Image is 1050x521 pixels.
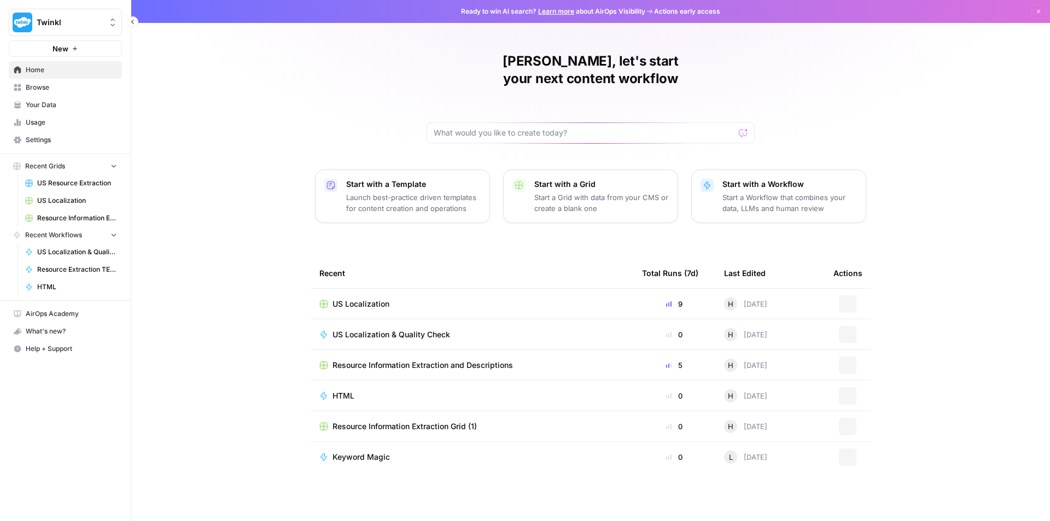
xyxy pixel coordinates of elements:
[319,390,625,401] a: HTML
[729,452,733,463] span: L
[20,261,122,278] a: Resource Extraction TEST
[724,258,766,288] div: Last Edited
[728,360,733,371] span: H
[37,17,103,28] span: Twinkl
[728,329,733,340] span: H
[26,100,117,110] span: Your Data
[20,209,122,227] a: Resource Information Extraction and Descriptions
[319,452,625,463] a: Keyword Magic
[9,323,121,339] div: What's new?
[654,7,720,16] span: Actions early access
[26,344,117,354] span: Help + Support
[332,452,390,463] span: Keyword Magic
[9,114,122,131] a: Usage
[26,309,117,319] span: AirOps Academy
[9,227,122,243] button: Recent Workflows
[332,360,513,371] span: Resource Information Extraction and Descriptions
[642,360,707,371] div: 5
[13,13,32,32] img: Twinkl Logo
[20,192,122,209] a: US Localization
[724,328,767,341] div: [DATE]
[724,389,767,402] div: [DATE]
[642,421,707,432] div: 0
[642,390,707,401] div: 0
[20,174,122,192] a: US Resource Extraction
[9,79,122,96] a: Browse
[9,9,122,36] button: Workspace: Twinkl
[691,169,866,223] button: Start with a WorkflowStart a Workflow that combines your data, LLMs and human review
[538,7,574,15] a: Learn more
[25,161,65,171] span: Recent Grids
[534,179,669,190] p: Start with a Grid
[724,450,767,464] div: [DATE]
[461,7,645,16] span: Ready to win AI search? about AirOps Visibility
[434,127,734,138] input: What would you like to create today?
[9,40,122,57] button: New
[332,421,477,432] span: Resource Information Extraction Grid (1)
[728,390,733,401] span: H
[9,131,122,149] a: Settings
[728,421,733,432] span: H
[37,247,117,257] span: US Localization & Quality Check
[37,196,117,206] span: US Localization
[26,135,117,145] span: Settings
[319,329,625,340] a: US Localization & Quality Check
[37,178,117,188] span: US Resource Extraction
[37,213,117,223] span: Resource Information Extraction and Descriptions
[642,452,707,463] div: 0
[26,65,117,75] span: Home
[20,243,122,261] a: US Localization & Quality Check
[728,298,733,309] span: H
[9,96,122,114] a: Your Data
[319,421,625,432] a: Resource Information Extraction Grid (1)
[346,192,481,214] p: Launch best-practice driven templates for content creation and operations
[346,179,481,190] p: Start with a Template
[319,298,625,309] a: US Localization
[37,282,117,292] span: HTML
[833,258,862,288] div: Actions
[9,158,122,174] button: Recent Grids
[9,305,122,323] a: AirOps Academy
[722,179,857,190] p: Start with a Workflow
[503,169,678,223] button: Start with a GridStart a Grid with data from your CMS or create a blank one
[534,192,669,214] p: Start a Grid with data from your CMS or create a blank one
[26,118,117,127] span: Usage
[724,359,767,372] div: [DATE]
[724,420,767,433] div: [DATE]
[332,298,389,309] span: US Localization
[642,329,707,340] div: 0
[9,340,122,358] button: Help + Support
[319,360,625,371] a: Resource Information Extraction and Descriptions
[724,297,767,311] div: [DATE]
[37,265,117,274] span: Resource Extraction TEST
[319,258,625,288] div: Recent
[20,278,122,296] a: HTML
[332,329,450,340] span: US Localization & Quality Check
[9,323,122,340] button: What's new?
[315,169,490,223] button: Start with a TemplateLaunch best-practice driven templates for content creation and operations
[722,192,857,214] p: Start a Workflow that combines your data, LLMs and human review
[642,258,698,288] div: Total Runs (7d)
[52,43,68,54] span: New
[427,52,755,87] h1: [PERSON_NAME], let's start your next content workflow
[25,230,82,240] span: Recent Workflows
[332,390,354,401] span: HTML
[26,83,117,92] span: Browse
[642,298,707,309] div: 9
[9,61,122,79] a: Home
